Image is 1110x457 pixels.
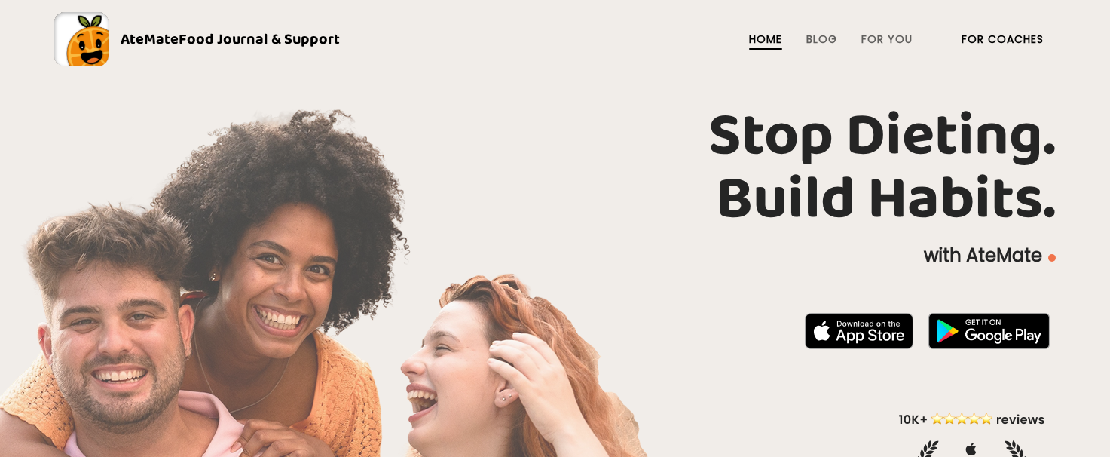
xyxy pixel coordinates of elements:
[749,33,782,45] a: Home
[109,27,340,51] div: AteMate
[806,33,837,45] a: Blog
[54,12,1056,66] a: AteMateFood Journal & Support
[928,313,1050,349] img: badge-download-google.png
[54,105,1056,232] h1: Stop Dieting. Build Habits.
[54,244,1056,268] p: with AteMate
[861,33,913,45] a: For You
[962,33,1044,45] a: For Coaches
[179,27,340,51] span: Food Journal & Support
[805,313,913,349] img: badge-download-apple.svg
